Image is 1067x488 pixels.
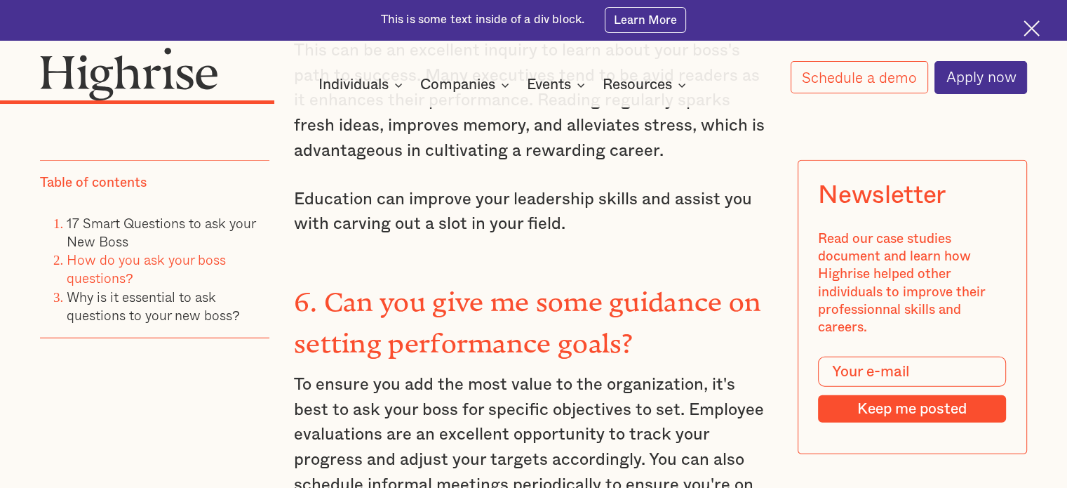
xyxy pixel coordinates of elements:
[605,7,687,32] a: Learn More
[603,77,690,93] div: Resources
[381,12,585,28] div: This is some text inside of a div block.
[420,77,495,93] div: Companies
[420,77,514,93] div: Companies
[318,77,389,93] div: Individuals
[819,181,946,210] div: Newsletter
[1024,20,1040,37] img: Cross icon
[527,77,589,93] div: Events
[603,77,672,93] div: Resources
[67,249,226,288] a: How do you ask your boss questions?
[819,357,1007,423] form: Modal Form
[791,61,928,93] a: Schedule a demo
[294,187,773,237] p: Education can improve your leadership skills and assist you with carving out a slot in your field.
[294,286,762,345] strong: 6. Can you give me some guidance on setting performance goals?
[819,357,1007,387] input: Your e-mail
[527,77,571,93] div: Events
[934,61,1027,94] a: Apply now
[40,47,218,101] img: Highrise logo
[67,286,240,324] a: Why is it essential to ask questions to your new boss?
[819,230,1007,337] div: Read our case studies document and learn how Highrise helped other individuals to improve their p...
[819,395,1007,423] input: Keep me posted
[67,212,255,251] a: 17 Smart Questions to ask your New Boss
[40,174,147,192] div: Table of contents
[318,77,407,93] div: Individuals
